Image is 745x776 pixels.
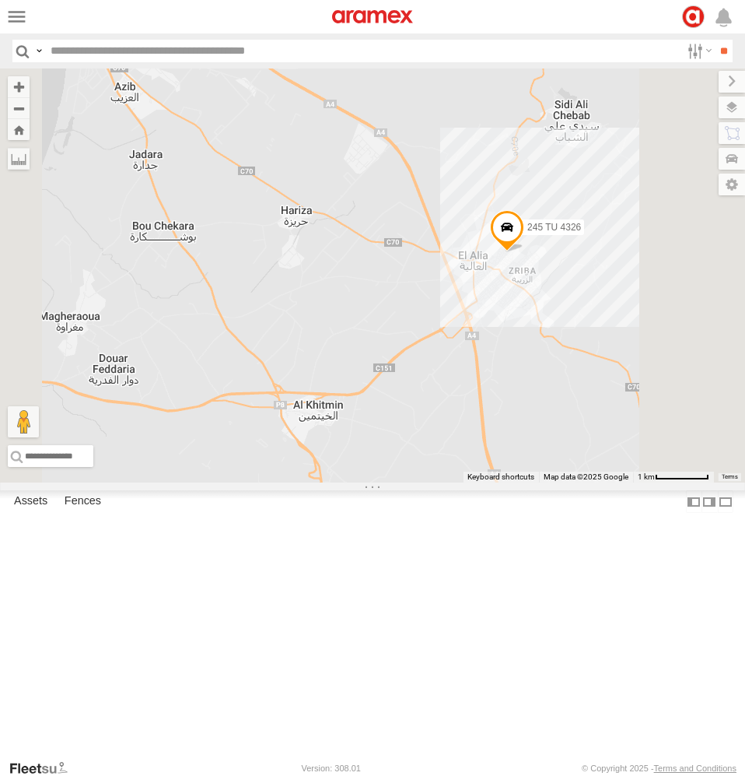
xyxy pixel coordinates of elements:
label: Hide Summary Table [718,490,733,513]
label: Assets [6,491,55,513]
label: Fences [57,491,109,513]
label: Measure [8,148,30,170]
a: Visit our Website [9,760,80,776]
label: Map Settings [719,174,745,195]
span: 245 TU 4326 [527,222,581,233]
label: Search Filter Options [681,40,715,62]
div: © Copyright 2025 - [582,764,736,773]
span: Map data ©2025 Google [544,472,628,481]
a: Terms and Conditions [654,764,736,773]
img: aramex-logo.svg [332,10,413,23]
span: 1 km [638,472,655,481]
button: Zoom in [8,76,30,97]
div: Version: 308.01 [302,764,361,773]
button: Drag Pegman onto the map to open Street View [8,406,39,437]
button: Zoom Home [8,119,30,140]
button: Map Scale: 1 km per 66 pixels [633,472,714,483]
button: Keyboard shortcuts [467,472,534,483]
a: Terms (opens in new tab) [722,474,738,480]
button: Zoom out [8,97,30,119]
label: Dock Summary Table to the Left [686,490,701,513]
label: Search Query [33,40,45,62]
label: Dock Summary Table to the Right [701,490,717,513]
